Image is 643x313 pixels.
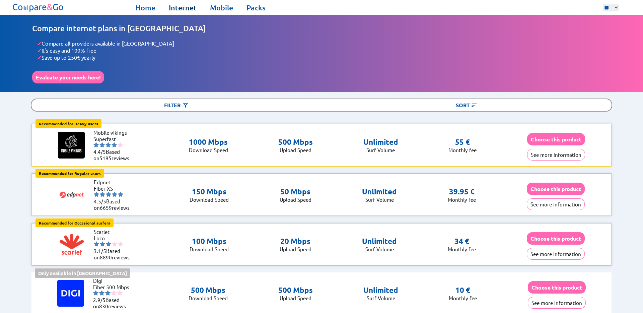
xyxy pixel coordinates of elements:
button: See more information [528,297,586,309]
img: starnr3 [106,192,111,197]
p: 1000 Mbps [189,137,228,147]
p: Surf Volume [362,246,397,252]
p: Upload Speed [280,246,311,252]
li: Loco [94,235,134,241]
p: Upload Speed [278,147,313,153]
p: 500 Mbps [278,137,313,147]
img: starnr1 [93,290,98,296]
p: 150 Mbps [190,187,229,196]
li: Mobile vikings [93,129,134,136]
img: starnr2 [99,142,105,147]
span: 4.4/5 [93,148,106,155]
p: Upload Speed [278,295,313,301]
img: Logo of Scarlet [58,231,85,258]
p: Monthly fee [448,147,477,153]
span: 5195 [99,155,112,161]
b: Recommended for Occasional surfers [39,220,110,226]
li: It's easy and 100% free [37,47,611,54]
button: See more information [527,248,585,260]
li: Based on reviews [94,198,134,211]
button: See more information [527,198,585,210]
img: starnr5 [118,192,123,197]
p: Download Speed [190,196,229,203]
img: starnr5 [117,290,123,296]
img: starnr3 [105,290,111,296]
img: Logo of Edpnet [58,181,85,208]
span: 3.1/5 [94,248,106,254]
span: 4.5/5 [94,198,106,204]
p: Surf Volume [363,295,398,301]
p: Download Speed [189,147,228,153]
p: Monthly fee [448,196,476,203]
button: Choose this product [527,133,585,145]
button: Choose this product [528,281,586,294]
a: Choose this product [527,235,585,242]
img: Button open the filtering menu [182,102,189,109]
div: Sort [321,99,612,111]
a: Home [135,3,155,12]
p: Unlimited [362,187,397,196]
img: starnr4 [112,142,117,147]
li: Digi [93,277,133,284]
span: 2.9/5 [93,297,105,303]
span: 8890 [100,254,112,260]
li: Compare all providers available in [GEOGRAPHIC_DATA] [37,40,611,47]
img: starnr1 [93,142,99,147]
li: Scarlet [94,229,134,235]
img: starnr5 [118,142,123,147]
p: Unlimited [363,137,398,147]
p: Upload Speed [280,196,311,203]
li: Based on reviews [93,297,133,309]
button: Choose this product [527,183,585,195]
b: Recommended for Heavy users [39,121,98,126]
button: Choose this product [527,232,585,245]
p: Unlimited [363,286,398,295]
a: Choose this product [527,186,585,192]
img: starnr3 [106,241,111,247]
p: 500 Mbps [189,286,228,295]
img: Logo of Mobile vikings [58,132,85,159]
p: Download Speed [190,246,229,252]
img: Button open the sorting menu [471,102,478,109]
img: starnr4 [112,241,117,247]
p: 55 € [455,137,470,147]
p: 34 € [454,237,469,246]
img: starnr3 [105,142,111,147]
img: Logo of Digi [57,280,84,307]
span: ✓ [37,47,42,54]
p: Unlimited [362,237,397,246]
img: starnr4 [111,290,117,296]
a: See more information [527,151,585,158]
p: 100 Mbps [190,237,229,246]
li: Edpnet [94,179,134,185]
a: Packs [246,3,266,12]
a: See more information [527,251,585,257]
a: Choose this product [528,284,586,291]
img: starnr2 [100,192,105,197]
p: 20 Mbps [280,237,311,246]
li: Save up to 250€ yearly [37,54,611,61]
span: ✓ [37,40,42,47]
li: Based on reviews [93,148,134,161]
img: starnr5 [118,241,123,247]
a: Choose this product [527,136,585,142]
a: Mobile [210,3,233,12]
img: starnr2 [100,241,105,247]
img: starnr2 [99,290,104,296]
a: See more information [527,201,585,207]
li: Fiber XS [94,185,134,192]
button: Evaluate your needs here! [32,71,104,83]
p: 39.95 € [449,187,475,196]
b: Only available in [GEOGRAPHIC_DATA] [38,270,127,276]
p: Monthly fee [449,295,477,301]
span: 830 [99,303,108,309]
p: 500 Mbps [278,286,313,295]
p: Surf Volume [362,196,397,203]
div: Filter [31,99,321,111]
span: ✓ [37,54,42,61]
button: See more information [527,149,585,161]
b: Recommended for Regular users [39,171,101,176]
a: See more information [528,300,586,306]
p: Monthly fee [448,246,476,252]
p: Surf Volume [363,147,398,153]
